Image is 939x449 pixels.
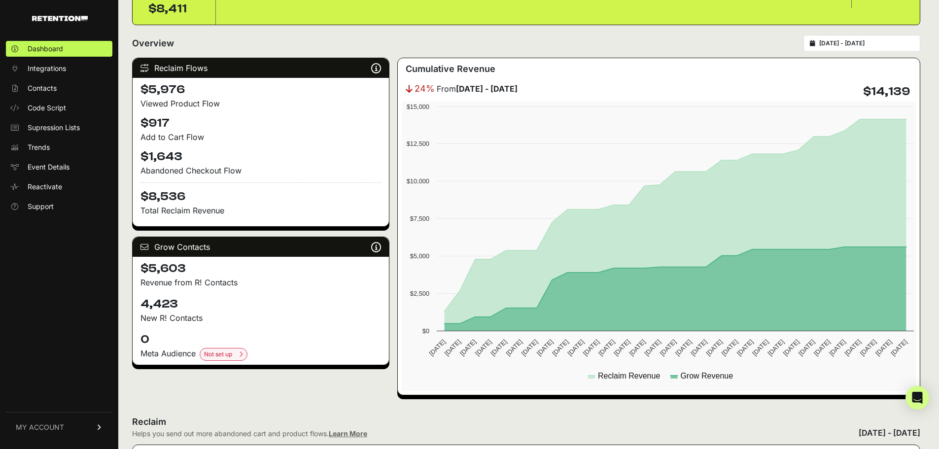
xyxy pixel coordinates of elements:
text: [DATE] [535,338,555,357]
a: Support [6,199,112,214]
text: [DATE] [659,338,678,357]
img: Retention.com [32,16,88,21]
text: [DATE] [428,338,447,357]
text: [DATE] [474,338,493,357]
text: [DATE] [720,338,739,357]
text: [DATE] [443,338,462,357]
div: Reclaim Flows [133,58,389,78]
span: Dashboard [28,44,63,54]
text: [DATE] [489,338,509,357]
a: Learn More [329,429,367,438]
span: 24% [415,82,435,96]
div: Open Intercom Messenger [905,386,929,410]
h4: $1,643 [140,149,381,165]
h4: $8,536 [140,182,381,205]
text: [DATE] [705,338,724,357]
text: $15,000 [407,103,429,110]
div: Viewed Product Flow [140,98,381,109]
text: [DATE] [766,338,786,357]
div: Add to Cart Flow [140,131,381,143]
span: From [437,83,518,95]
text: $7,500 [410,215,429,222]
a: Code Script [6,100,112,116]
text: Reclaim Revenue [598,372,660,380]
h4: $5,603 [140,261,381,276]
span: Reactivate [28,182,62,192]
text: $12,500 [407,140,429,147]
a: MY ACCOUNT [6,412,112,442]
text: [DATE] [812,338,832,357]
span: Integrations [28,64,66,73]
a: Event Details [6,159,112,175]
div: Helps you send out more abandoned cart and product flows. [132,429,367,439]
span: Supression Lists [28,123,80,133]
text: [DATE] [458,338,478,357]
text: Grow Revenue [681,372,733,380]
text: [DATE] [751,338,770,357]
a: Dashboard [6,41,112,57]
text: [DATE] [874,338,893,357]
a: Reactivate [6,179,112,195]
text: [DATE] [843,338,863,357]
text: [DATE] [735,338,755,357]
text: [DATE] [520,338,539,357]
text: $5,000 [410,252,429,260]
div: Abandoned Checkout Flow [140,165,381,176]
text: [DATE] [628,338,647,357]
div: [DATE] - [DATE] [859,427,920,439]
text: $0 [422,327,429,335]
h3: Cumulative Revenue [406,62,495,76]
span: Trends [28,142,50,152]
text: [DATE] [890,338,909,357]
text: [DATE] [551,338,570,357]
text: [DATE] [582,338,601,357]
text: [DATE] [566,338,586,357]
text: [DATE] [674,338,693,357]
text: [DATE] [643,338,662,357]
a: Supression Lists [6,120,112,136]
a: Integrations [6,61,112,76]
p: New R! Contacts [140,312,381,324]
a: Contacts [6,80,112,96]
text: [DATE] [782,338,801,357]
text: [DATE] [690,338,709,357]
span: Event Details [28,162,70,172]
div: Grow Contacts [133,237,389,257]
text: [DATE] [797,338,816,357]
h4: $14,139 [863,84,910,100]
text: [DATE] [505,338,524,357]
div: Meta Audience [140,347,381,361]
h4: 0 [140,332,381,347]
text: $10,000 [407,177,429,185]
span: Code Script [28,103,66,113]
strong: [DATE] - [DATE] [456,84,518,94]
a: Trends [6,139,112,155]
text: $2,500 [410,290,429,297]
text: [DATE] [828,338,847,357]
h4: 4,423 [140,296,381,312]
span: Support [28,202,54,211]
span: MY ACCOUNT [16,422,64,432]
h4: $5,976 [140,82,381,98]
text: [DATE] [612,338,631,357]
p: Revenue from R! Contacts [140,276,381,288]
div: $8,411 [148,1,200,17]
h4: $917 [140,115,381,131]
h2: Reclaim [132,415,367,429]
text: [DATE] [859,338,878,357]
p: Total Reclaim Revenue [140,205,381,216]
span: Contacts [28,83,57,93]
h2: Overview [132,36,174,50]
text: [DATE] [597,338,616,357]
